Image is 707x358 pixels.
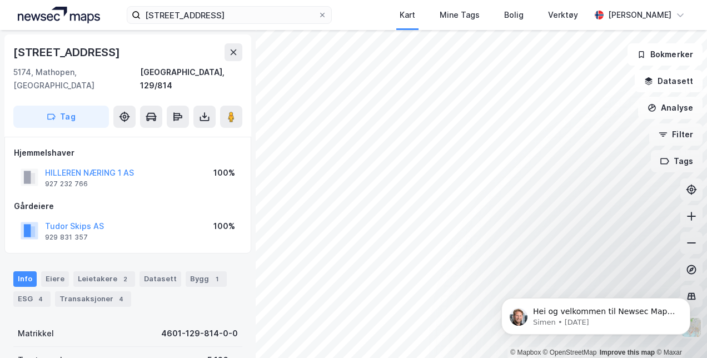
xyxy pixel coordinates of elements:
[440,8,480,22] div: Mine Tags
[14,200,242,213] div: Gårdeiere
[628,43,703,66] button: Bokmerker
[649,123,703,146] button: Filter
[41,271,69,287] div: Eiere
[116,294,127,305] div: 4
[510,349,541,356] a: Mapbox
[651,150,703,172] button: Tags
[141,7,317,23] input: Søk på adresse, matrikkel, gårdeiere, leietakere eller personer
[211,274,222,285] div: 1
[140,271,181,287] div: Datasett
[13,43,122,61] div: [STREET_ADDRESS]
[18,7,100,23] img: logo.a4113a55bc3d86da70a041830d287a7e.svg
[13,106,109,128] button: Tag
[13,291,51,307] div: ESG
[635,70,703,92] button: Datasett
[543,349,597,356] a: OpenStreetMap
[504,8,524,22] div: Bolig
[13,271,37,287] div: Info
[548,8,578,22] div: Verktøy
[73,271,135,287] div: Leietakere
[213,166,235,180] div: 100%
[140,66,242,92] div: [GEOGRAPHIC_DATA], 129/814
[186,271,227,287] div: Bygg
[485,275,707,352] iframe: Intercom notifications message
[161,327,238,340] div: 4601-129-814-0-0
[14,146,242,160] div: Hjemmelshaver
[600,349,655,356] a: Improve this map
[608,8,671,22] div: [PERSON_NAME]
[638,97,703,119] button: Analyse
[35,294,46,305] div: 4
[45,233,88,242] div: 929 831 357
[400,8,415,22] div: Kart
[18,327,54,340] div: Matrikkel
[45,180,88,188] div: 927 232 766
[213,220,235,233] div: 100%
[120,274,131,285] div: 2
[55,291,131,307] div: Transaksjoner
[13,66,140,92] div: 5174, Mathopen, [GEOGRAPHIC_DATA]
